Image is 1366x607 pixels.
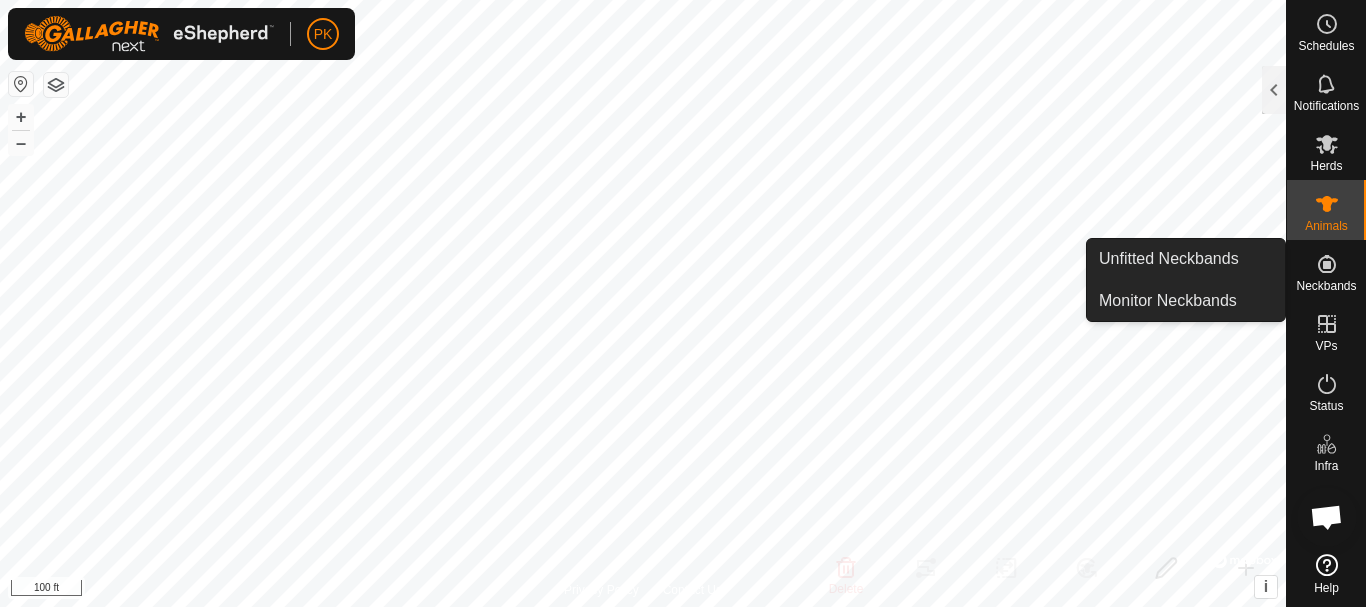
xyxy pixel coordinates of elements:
[9,72,33,96] button: Reset Map
[1297,487,1357,547] div: Open chat
[1310,160,1342,172] span: Herds
[1255,576,1277,598] button: i
[564,581,639,599] a: Privacy Policy
[1298,40,1354,52] span: Schedules
[1296,280,1356,292] span: Neckbands
[24,16,274,52] img: Gallagher Logo
[663,581,722,599] a: Contact Us
[1287,546,1366,602] a: Help
[1309,400,1343,412] span: Status
[1087,239,1285,279] a: Unfitted Neckbands
[1294,100,1359,112] span: Notifications
[44,73,68,97] button: Map Layers
[1314,582,1339,594] span: Help
[1315,340,1337,352] span: VPs
[1099,247,1239,271] span: Unfitted Neckbands
[1314,460,1338,472] span: Infra
[1099,289,1237,313] span: Monitor Neckbands
[9,131,33,155] button: –
[9,105,33,129] button: +
[1305,220,1348,232] span: Animals
[1264,578,1268,595] span: i
[314,24,333,45] span: PK
[1087,281,1285,321] a: Monitor Neckbands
